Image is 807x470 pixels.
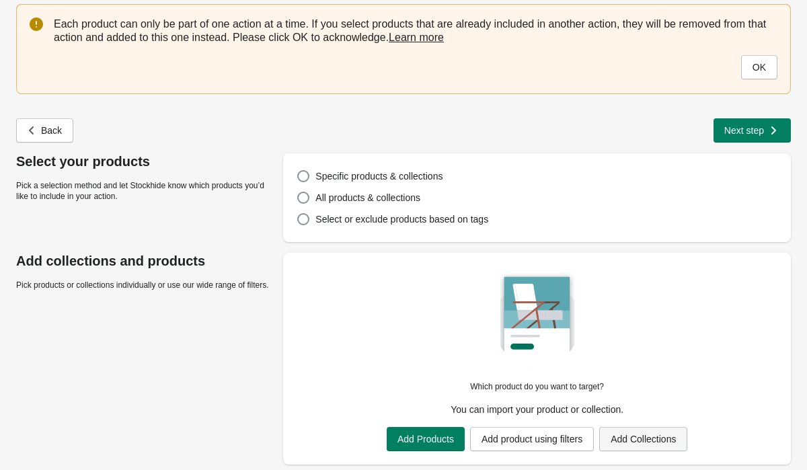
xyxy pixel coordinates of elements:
[315,192,420,203] span: All products & collections
[470,381,604,392] p: Which product do you want to target?
[387,427,465,451] button: Add Products
[315,171,443,182] span: Specific products & collections
[16,180,270,202] p: Pick a selection method and let Stockhide know which products you’d like to include in your action.
[741,55,777,79] button: OK
[753,62,766,73] span: OK
[16,253,270,269] p: Add collections and products
[16,118,73,143] button: Back
[599,427,687,451] button: Add Collections
[500,266,574,367] img: createCatalogImage
[16,153,270,169] p: Select your products
[41,125,62,136] span: Back
[389,32,444,43] a: Learn more
[482,434,582,444] span: Add product using filters
[724,125,764,136] span: Next step
[54,17,777,44] p: Each product can only be part of one action at a time. If you select products that are already in...
[470,427,594,451] button: Add product using filters
[16,280,270,290] p: Pick products or collections individually or use our wide range of filters.
[315,214,488,225] span: Select or exclude products based on tags
[451,403,623,416] p: You can import your product or collection.
[714,118,791,143] button: Next step
[397,434,454,444] span: Add Products
[611,434,676,444] span: Add Collections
